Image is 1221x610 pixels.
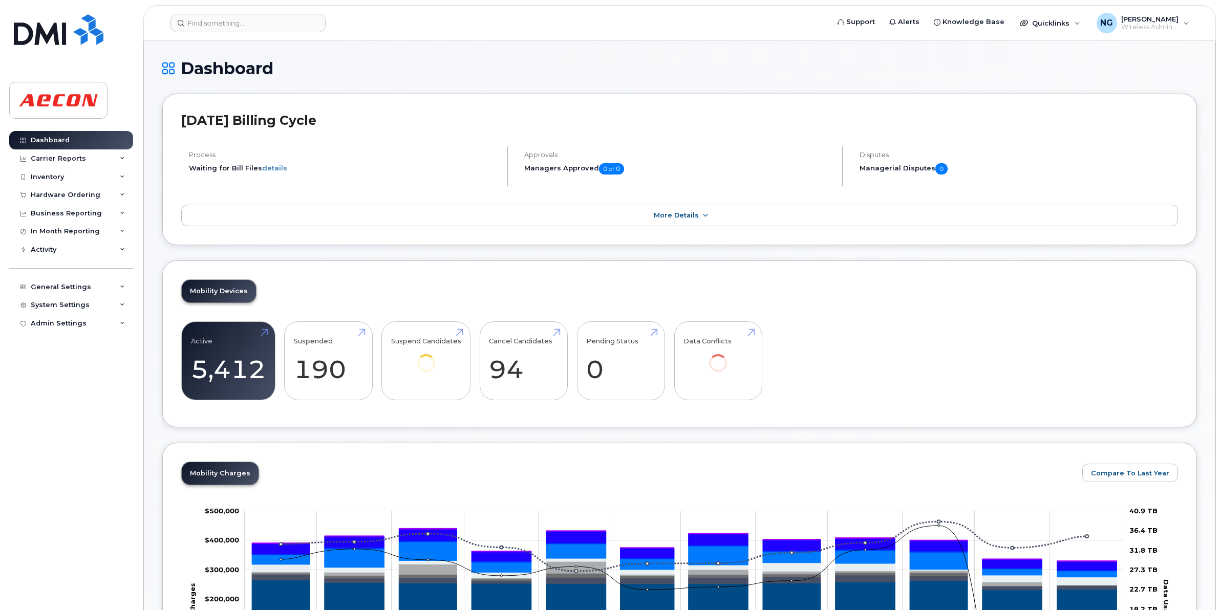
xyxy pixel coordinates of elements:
a: Mobility Devices [182,280,256,302]
button: Compare To Last Year [1082,464,1178,482]
tspan: 22.7 TB [1129,585,1158,593]
span: Compare To Last Year [1091,468,1169,478]
a: Suspend Candidates [391,327,461,386]
g: PST [252,528,1117,561]
a: Cancel Candidates 94 [489,327,558,395]
span: 0 [935,163,948,175]
tspan: 27.3 TB [1129,565,1158,574]
h4: Process [189,151,498,159]
a: details [262,164,287,172]
a: Suspended 190 [294,327,363,395]
tspan: $500,000 [205,507,239,515]
li: Waiting for Bill Files [189,163,498,173]
g: QST [252,528,1117,561]
tspan: 36.4 TB [1129,526,1158,534]
g: $0 [205,595,239,603]
g: $0 [205,507,239,515]
tspan: $200,000 [205,595,239,603]
h2: [DATE] Billing Cycle [181,113,1178,128]
a: Active 5,412 [191,327,266,395]
g: $0 [205,536,239,544]
tspan: 40.9 TB [1129,507,1158,515]
h5: Managerial Disputes [860,163,1178,175]
span: 0 of 0 [599,163,624,175]
g: Hardware [252,558,1117,585]
a: Mobility Charges [182,462,259,485]
a: Data Conflicts [683,327,753,386]
h1: Dashboard [162,59,1197,77]
h5: Managers Approved [524,163,833,175]
g: Features [252,542,1117,577]
tspan: $300,000 [205,565,239,574]
a: Pending Status 0 [586,327,655,395]
g: GST [252,540,1117,571]
span: More Details [654,211,699,219]
tspan: $400,000 [205,536,239,544]
g: $0 [205,565,239,574]
h4: Disputes [860,151,1178,159]
tspan: 31.8 TB [1129,546,1158,554]
g: HST [252,529,1117,570]
h4: Approvals [524,151,833,159]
